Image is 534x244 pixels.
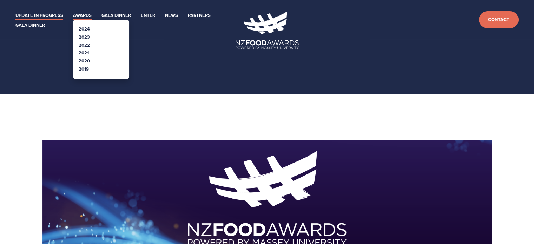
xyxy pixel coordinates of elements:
[73,12,92,20] a: Awards
[79,66,89,72] a: 2019
[79,26,90,32] a: 2024
[141,12,155,20] a: Enter
[479,11,519,28] a: Contact
[15,12,63,20] a: Update in Progress
[101,12,131,20] a: Gala Dinner
[165,12,178,20] a: News
[188,12,211,20] a: Partners
[79,58,90,64] a: 2020
[79,50,89,56] a: 2021
[79,34,90,40] a: 2023
[79,42,90,48] a: 2022
[15,21,45,29] a: Gala Dinner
